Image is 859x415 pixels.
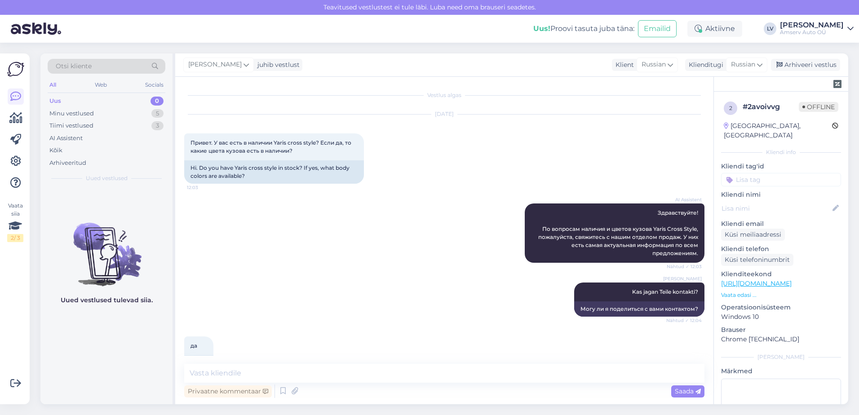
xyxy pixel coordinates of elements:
p: Kliendi tag'id [721,162,841,171]
div: Vaata siia [7,202,23,242]
button: Emailid [638,20,677,37]
p: Kliendi telefon [721,244,841,254]
div: Arhiveeritud [49,159,86,168]
div: [PERSON_NAME] [780,22,844,29]
span: 12:03 [187,184,221,191]
img: zendesk [833,80,841,88]
p: Chrome [TECHNICAL_ID] [721,335,841,344]
div: Kliendi info [721,148,841,156]
div: 3 [151,121,164,130]
div: Klient [612,60,634,70]
div: 5 [151,109,164,118]
p: Märkmed [721,366,841,376]
div: [GEOGRAPHIC_DATA], [GEOGRAPHIC_DATA] [724,121,832,140]
span: Uued vestlused [86,174,128,182]
span: Otsi kliente [56,62,92,71]
span: Saada [675,387,701,395]
img: No chats [40,207,173,287]
span: Offline [799,102,838,112]
div: Socials [143,79,165,91]
div: [PERSON_NAME] [721,353,841,361]
div: 0 [151,97,164,106]
div: Hi. Do you have Yaris cross style in stock? If yes, what body colors are available? [184,160,364,184]
a: [PERSON_NAME]Amserv Auto OÜ [780,22,854,36]
div: Kõik [49,146,62,155]
div: [DATE] [184,110,704,118]
span: Russian [731,60,755,70]
div: Uus [49,97,61,106]
div: Vestlus algas [184,91,704,99]
p: Windows 10 [721,312,841,322]
span: [PERSON_NAME] [188,60,242,70]
div: # 2avoivvg [743,102,799,112]
div: Arhiveeri vestlus [771,59,840,71]
span: Russian [642,60,666,70]
p: Vaata edasi ... [721,291,841,299]
p: Kliendi email [721,219,841,229]
img: Askly Logo [7,61,24,78]
div: juhib vestlust [254,60,300,70]
span: Nähtud ✓ 12:04 [666,317,702,324]
div: Minu vestlused [49,109,94,118]
div: All [48,79,58,91]
div: Aktiivne [687,21,742,37]
div: Klienditugi [685,60,723,70]
div: Jah [184,355,213,371]
div: Privaatne kommentaar [184,385,272,397]
span: AI Assistent [668,196,702,203]
p: Brauser [721,325,841,335]
span: [PERSON_NAME] [663,275,702,282]
div: Küsi telefoninumbrit [721,254,793,266]
b: Uus! [533,24,550,33]
p: Uued vestlused tulevad siia. [61,296,153,305]
p: Klienditeekond [721,269,841,279]
div: Proovi tasuta juba täna: [533,23,634,34]
span: Kas jagan Teile kontakti? [632,288,698,295]
div: Amserv Auto OÜ [780,29,844,36]
div: Web [93,79,109,91]
span: да [190,342,197,349]
div: 2 / 3 [7,234,23,242]
div: Tiimi vestlused [49,121,93,130]
a: [URL][DOMAIN_NAME] [721,279,792,287]
div: Могу ли я поделиться с вами контактом? [574,301,704,317]
div: AI Assistent [49,134,83,143]
span: Привет. У вас есть в наличии Yaris cross style? Если да, то какие цвета кузова есть в наличии? [190,139,353,154]
div: LV [764,22,776,35]
p: Kliendi nimi [721,190,841,199]
div: Küsi meiliaadressi [721,229,785,241]
span: Nähtud ✓ 12:03 [667,263,702,270]
span: 2 [729,105,732,111]
p: Operatsioonisüsteem [721,303,841,312]
input: Lisa tag [721,173,841,186]
input: Lisa nimi [722,203,831,213]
